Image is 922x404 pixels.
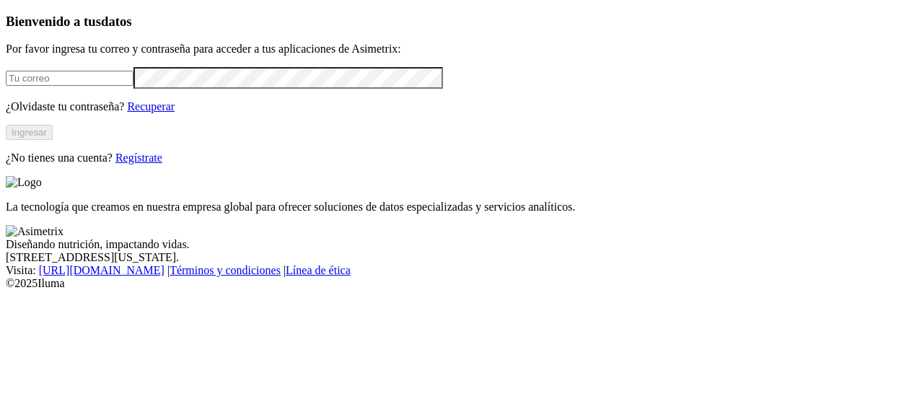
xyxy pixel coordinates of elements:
[6,264,916,277] div: Visita : | |
[6,43,916,56] p: Por favor ingresa tu correo y contraseña para acceder a tus aplicaciones de Asimetrix:
[39,264,164,276] a: [URL][DOMAIN_NAME]
[6,225,63,238] img: Asimetrix
[6,251,916,264] div: [STREET_ADDRESS][US_STATE].
[6,238,916,251] div: Diseñando nutrición, impactando vidas.
[6,71,133,86] input: Tu correo
[6,125,53,140] button: Ingresar
[101,14,132,29] span: datos
[6,100,916,113] p: ¿Olvidaste tu contraseña?
[6,151,916,164] p: ¿No tienes una cuenta?
[127,100,175,113] a: Recuperar
[6,277,916,290] div: © 2025 Iluma
[6,201,916,214] p: La tecnología que creamos en nuestra empresa global para ofrecer soluciones de datos especializad...
[115,151,162,164] a: Regístrate
[286,264,351,276] a: Línea de ética
[6,14,916,30] h3: Bienvenido a tus
[6,176,42,189] img: Logo
[170,264,281,276] a: Términos y condiciones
